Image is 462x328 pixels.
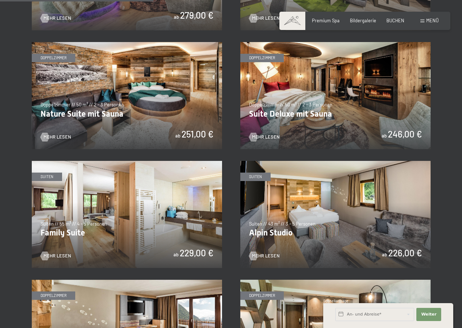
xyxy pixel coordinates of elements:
a: Vital Superior [32,280,222,283]
span: Mehr Lesen [43,134,71,140]
a: Mehr Lesen [41,253,71,259]
span: Weiter [421,312,436,317]
a: Junior [240,280,431,283]
a: Suite Deluxe mit Sauna [240,42,431,46]
a: Bildergalerie [350,18,376,23]
span: Menü [426,18,439,23]
a: Mehr Lesen [249,134,280,140]
a: Alpin Studio [240,161,431,165]
a: BUCHEN [386,18,404,23]
span: Schnellanfrage [323,299,348,303]
span: Mehr Lesen [43,253,71,259]
a: Mehr Lesen [41,15,71,22]
button: Weiter [416,308,441,321]
span: Mehr Lesen [252,15,280,22]
a: Mehr Lesen [249,253,280,259]
span: Mehr Lesen [252,253,280,259]
img: Alpin Studio [240,161,431,268]
a: Family Suite [32,161,222,165]
a: Mehr Lesen [41,134,71,140]
a: Premium Spa [312,18,340,23]
img: Family Suite [32,161,222,268]
span: Mehr Lesen [252,134,280,140]
img: Nature Suite mit Sauna [32,42,222,149]
a: Nature Suite mit Sauna [32,42,222,46]
img: Suite Deluxe mit Sauna [240,42,431,149]
span: Mehr Lesen [43,15,71,22]
a: Mehr Lesen [249,15,280,22]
